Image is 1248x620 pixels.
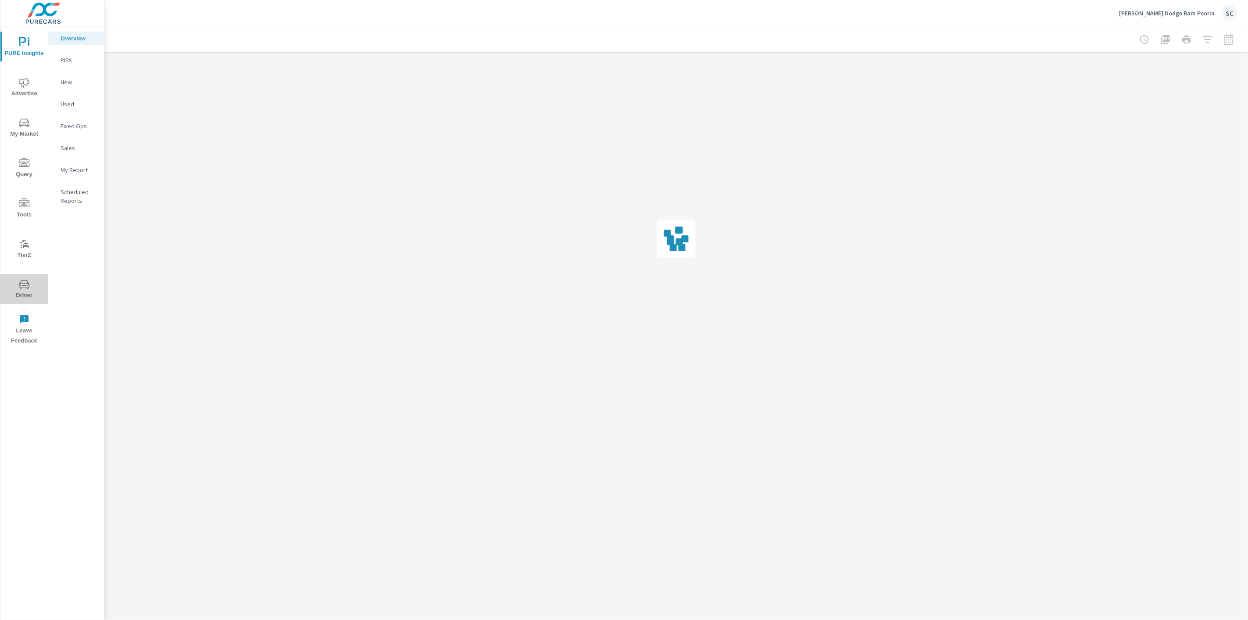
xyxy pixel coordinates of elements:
[3,279,45,301] span: Driver
[3,37,45,58] span: PURE Insights
[1119,9,1215,17] p: [PERSON_NAME] Dodge Ram Peoria
[3,198,45,220] span: Tools
[3,158,45,180] span: Query
[0,26,48,350] div: nav menu
[61,122,97,130] p: Fixed Ops
[61,34,97,43] p: Overview
[3,77,45,99] span: Advertise
[48,54,104,67] div: PIPA
[61,166,97,174] p: My Report
[61,78,97,87] p: New
[61,100,97,108] p: Used
[61,187,97,205] p: Scheduled Reports
[48,163,104,177] div: My Report
[48,32,104,45] div: Overview
[3,314,45,346] span: Leave Feedback
[48,185,104,207] div: Scheduled Reports
[48,119,104,133] div: Fixed Ops
[48,97,104,111] div: Used
[3,118,45,139] span: My Market
[61,144,97,152] p: Sales
[48,76,104,89] div: New
[61,56,97,65] p: PIPA
[3,239,45,260] span: Tier2
[48,141,104,155] div: Sales
[1222,5,1237,21] div: SC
